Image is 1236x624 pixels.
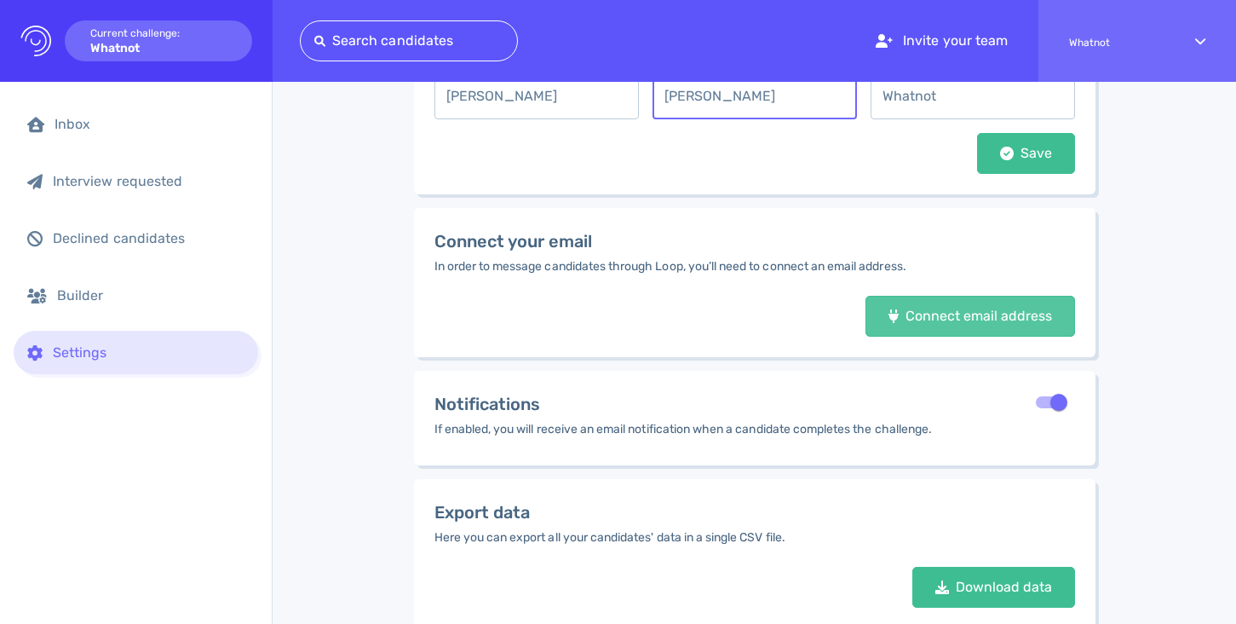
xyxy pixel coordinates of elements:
[57,287,244,303] div: Builder
[927,581,1061,593] div: Download data
[434,391,933,417] div: Notifications
[880,310,1061,322] div: Connect email address
[55,116,244,132] div: Inbox
[977,133,1075,174] button: Save
[434,529,785,546] div: Here you can export all your candidates' data in a single CSV file.
[53,230,244,246] div: Declined candidates
[912,567,1075,608] button: Download data
[434,500,785,525] div: Export data
[992,147,1061,159] div: Save
[53,173,244,189] div: Interview requested
[865,296,1075,337] button: Connect email address
[434,420,933,438] div: If enabled, you will receive an email notification when a candidate completes the challenge.
[1069,37,1164,49] span: Whatnot
[434,228,906,254] div: Connect your email
[434,257,906,275] div: In order to message candidates through Loop, you’ll need to connect an email address.
[53,344,244,361] div: Settings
